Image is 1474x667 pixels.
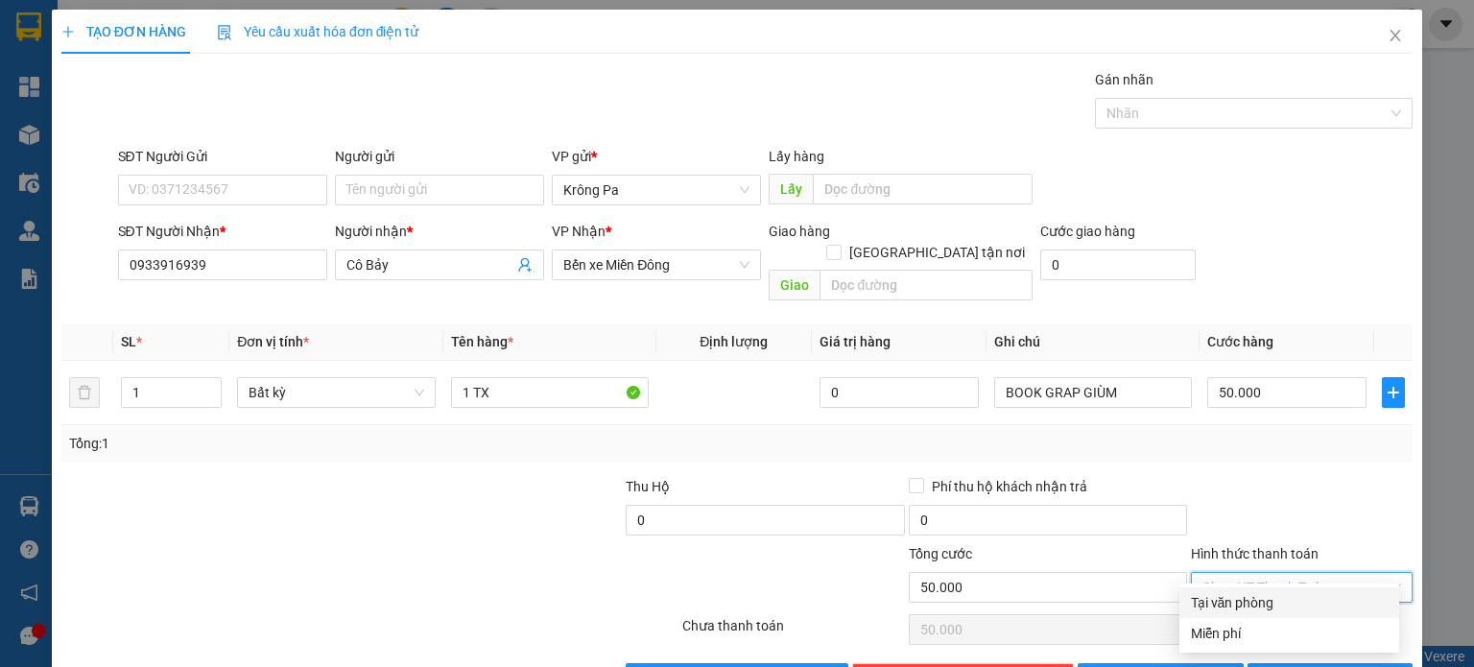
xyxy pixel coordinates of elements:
[217,24,419,39] span: Yêu cầu xuất hóa đơn điện tử
[1368,10,1422,63] button: Close
[1388,28,1403,43] span: close
[1383,385,1404,400] span: plus
[552,224,606,239] span: VP Nhận
[237,334,309,349] span: Đơn vị tính
[1040,224,1135,239] label: Cước giao hàng
[451,377,649,408] input: VD: Bàn, Ghế
[121,334,136,349] span: SL
[769,270,820,300] span: Giao
[1095,72,1153,87] label: Gán nhãn
[118,146,327,167] div: SĐT Người Gửi
[552,146,761,167] div: VP gửi
[61,24,186,39] span: TẠO ĐƠN HÀNG
[813,174,1033,204] input: Dọc đường
[517,257,533,273] span: user-add
[994,377,1192,408] input: Ghi Chú
[1191,623,1388,644] div: Miễn phí
[335,146,544,167] div: Người gửi
[769,174,813,204] span: Lấy
[1382,377,1405,408] button: plus
[680,615,906,649] div: Chưa thanh toán
[1040,250,1196,280] input: Cước giao hàng
[769,224,830,239] span: Giao hàng
[118,221,327,242] div: SĐT Người Nhận
[700,334,768,349] span: Định lượng
[335,221,544,242] div: Người nhận
[924,476,1095,497] span: Phí thu hộ khách nhận trả
[69,377,100,408] button: delete
[1207,334,1273,349] span: Cước hàng
[563,176,749,204] span: Krông Pa
[820,377,979,408] input: 0
[842,242,1033,263] span: [GEOGRAPHIC_DATA] tận nơi
[769,149,824,164] span: Lấy hàng
[69,433,570,454] div: Tổng: 1
[563,250,749,279] span: Bến xe Miền Đông
[909,546,972,561] span: Tổng cước
[451,334,513,349] span: Tên hàng
[1191,546,1319,561] label: Hình thức thanh toán
[249,378,423,407] span: Bất kỳ
[61,25,75,38] span: plus
[820,334,891,349] span: Giá trị hàng
[626,479,670,494] span: Thu Hộ
[820,270,1033,300] input: Dọc đường
[987,323,1200,361] th: Ghi chú
[217,25,232,40] img: icon
[1191,592,1388,613] div: Tại văn phòng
